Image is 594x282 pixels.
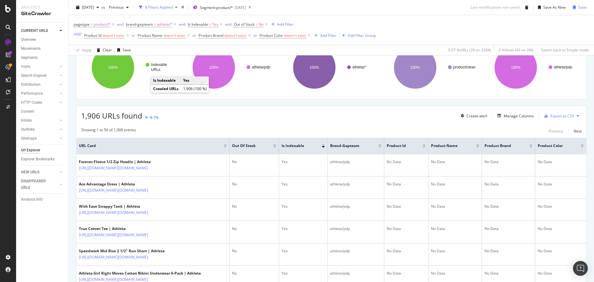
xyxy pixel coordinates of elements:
[539,45,589,55] button: Switch back to Simple mode
[94,45,112,55] button: Clear
[79,232,148,238] a: [URL][DOMAIN_NAME][DOMAIN_NAME]
[484,226,532,232] div: No Data
[154,22,156,27] span: =
[256,22,258,27] span: =
[117,21,123,27] button: and
[232,204,276,209] div: No
[538,204,584,209] div: No Data
[383,41,480,94] svg: A chart.
[387,159,426,165] div: No Data
[253,33,257,38] div: or
[310,65,319,70] text: 100%
[21,156,54,163] div: Explorer Bookmarks
[410,65,420,70] text: 100%
[21,37,64,43] a: Overview
[554,65,572,69] text: athleta/pdp
[21,99,42,106] div: HTTP Codes
[573,261,588,276] div: Open Intercom Messenger
[538,181,584,187] div: No Data
[151,63,167,67] text: Indexable
[252,65,270,69] text: athleta/pdp
[330,159,381,165] div: athleta/pdp
[320,33,337,38] div: Add Filter
[458,111,487,121] button: Create alert
[387,248,426,254] div: No Data
[352,65,366,69] text: athleta/*
[117,22,123,27] div: and
[467,113,487,119] div: Create alert
[84,33,101,38] span: Product Id
[82,47,92,53] div: Apply
[79,226,175,232] div: True Cotton Tee | Athleta
[387,204,426,209] div: No Data
[149,115,158,120] div: -9.1%
[21,28,58,34] a: CURRENT URLS
[21,90,43,97] div: Performance
[181,85,209,93] td: 1,906 (100 %)
[21,196,43,203] div: Analysis Info
[151,67,160,72] text: URLs
[21,46,41,52] div: Movements
[209,65,218,70] text: 100%
[330,248,381,254] div: athleta/pdp
[484,159,532,165] div: No Data
[387,143,413,149] span: Product Id
[21,90,58,97] a: Performance
[549,127,563,135] button: Previous
[232,143,264,149] span: Out of Stock
[282,41,379,94] svg: A chart.
[108,65,118,70] text: 100%
[448,47,491,53] div: 0.57 % URLs ( 2K on 330K )
[495,112,534,119] button: Manage Columns
[330,204,381,209] div: athleta/pdp
[94,20,110,29] span: product/*
[106,2,131,12] button: Previous
[21,37,36,43] div: Overview
[21,196,64,203] a: Analysis Info
[225,21,231,27] button: and
[284,33,306,38] span: doesn't exist
[81,111,142,121] span: 1,906 URLs found
[21,10,63,17] div: SiteCrawler
[179,21,185,27] button: and
[81,127,136,135] div: Showing 1 to 50 of 1,906 entries
[21,156,64,163] a: Explorer Bookmarks
[511,65,521,70] text: 100%
[312,32,337,39] button: Add Filter
[103,47,112,53] div: Clear
[82,5,94,10] span: 2025 Aug. 13th
[574,128,582,134] div: Next
[138,33,162,38] span: Product Name
[282,226,325,232] div: Yes
[277,22,294,27] div: Add Filter
[387,181,426,187] div: No Data
[484,271,532,276] div: No Data
[538,248,584,254] div: No Data
[21,147,64,154] a: Url Explorer
[106,5,124,10] span: Previous
[269,21,294,28] button: Add Filter
[21,72,47,79] div: Search Engines
[21,5,63,10] div: Analytics
[431,204,479,209] div: No Data
[21,81,41,88] div: Distribution
[123,47,131,53] div: Save
[21,54,64,61] a: Segments
[81,41,178,94] svg: A chart.
[578,5,587,10] div: Save
[21,54,38,61] div: Segments
[21,108,64,115] a: Content
[387,271,426,276] div: No Data
[387,226,426,232] div: No Data
[348,33,376,38] div: Add Filter Group
[151,85,181,93] td: Crawled URLs
[282,143,312,149] span: Is Indexable
[21,72,58,79] a: Search Engines
[212,20,218,29] span: Yes
[260,33,283,38] span: Product Color
[191,2,246,12] button: Segment:product/*[DATE]
[79,248,175,254] div: Speedwork Mid Rise 2 1/2" Run Short | Athleta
